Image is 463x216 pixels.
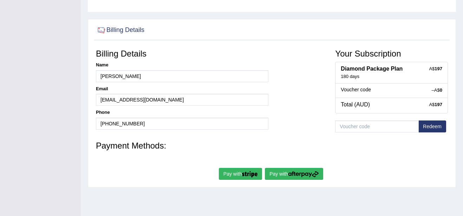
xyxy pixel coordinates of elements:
button: Pay with [219,168,262,180]
strong: 197 [435,66,442,71]
div: 180 days [341,74,442,80]
input: Voucher code [335,120,419,132]
button: Redeem [418,120,446,132]
strong: 0 [440,87,442,93]
h3: Payment Methods: [96,141,448,150]
h3: Billing Details [96,49,268,58]
h5: Voucher code [341,87,442,92]
label: Phone [96,109,110,116]
h4: Total (AUD) [341,102,442,108]
div: –A$ [432,87,442,93]
b: Diamond Package Plan [341,66,403,72]
h3: Your Subscription [335,49,448,58]
label: Name [96,62,108,68]
label: Email [96,86,108,92]
strong: 197 [435,102,442,107]
div: A$ [429,102,442,108]
div: A$ [429,66,442,72]
button: Pay with [265,168,323,180]
h2: Billing Details [96,25,144,35]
